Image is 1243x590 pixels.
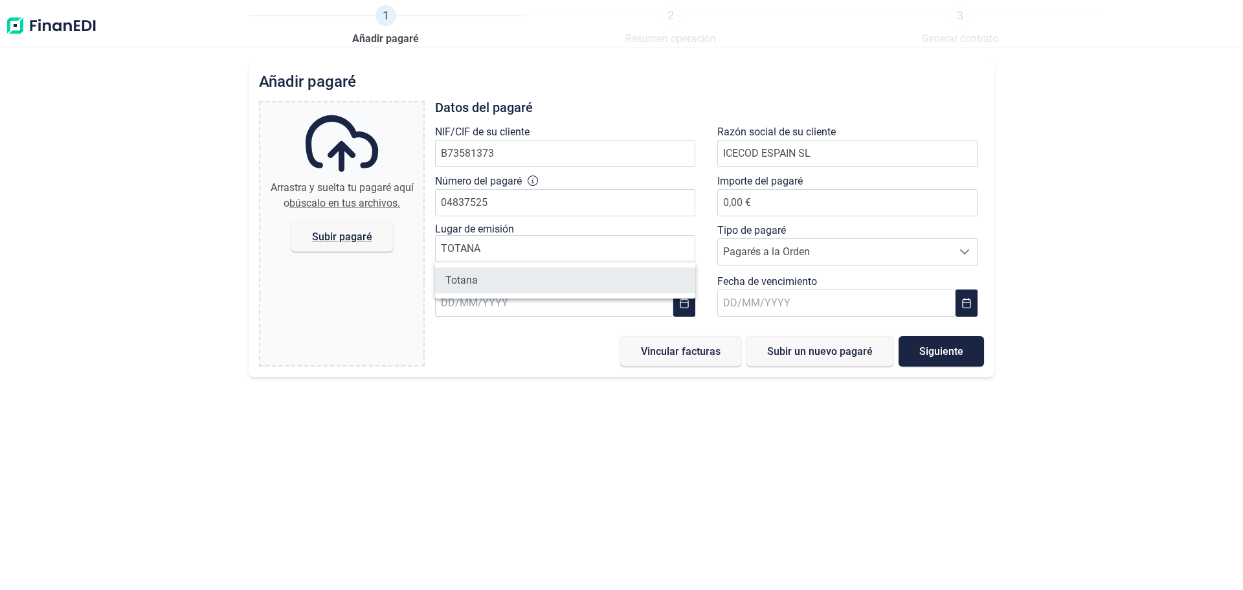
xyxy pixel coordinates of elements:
[435,101,984,114] h3: Datos del pagaré
[718,239,952,265] span: Pagarés a la Orden
[641,346,721,356] span: Vincular facturas
[289,197,400,209] span: búscalo en tus archivos.
[673,289,695,317] button: Choose Date
[956,289,978,317] button: Choose Date
[717,124,836,140] label: Razón social de su cliente
[435,289,673,317] input: DD/MM/YYYY
[5,5,97,47] img: Logo de aplicación
[717,289,956,317] input: DD/MM/YYYY
[620,336,741,367] button: Vincular facturas
[352,31,419,47] span: Añadir pagaré
[717,174,803,189] label: Importe del pagaré
[919,346,963,356] span: Siguiente
[899,336,984,367] button: Siguiente
[435,267,695,293] li: Totana
[259,73,984,91] h2: Añadir pagaré
[312,232,372,242] span: Subir pagaré
[717,223,786,238] label: Tipo de pagaré
[265,180,418,211] div: Arrastra y suelta tu pagaré aquí o
[375,5,396,26] span: 1
[717,274,817,289] label: Fecha de vencimiento
[435,124,530,140] label: NIF/CIF de su cliente
[435,223,514,235] label: Lugar de emisión
[435,174,522,189] label: Número del pagaré
[746,336,893,367] button: Subir un nuevo pagaré
[352,5,419,47] a: 1Añadir pagaré
[767,346,873,356] span: Subir un nuevo pagaré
